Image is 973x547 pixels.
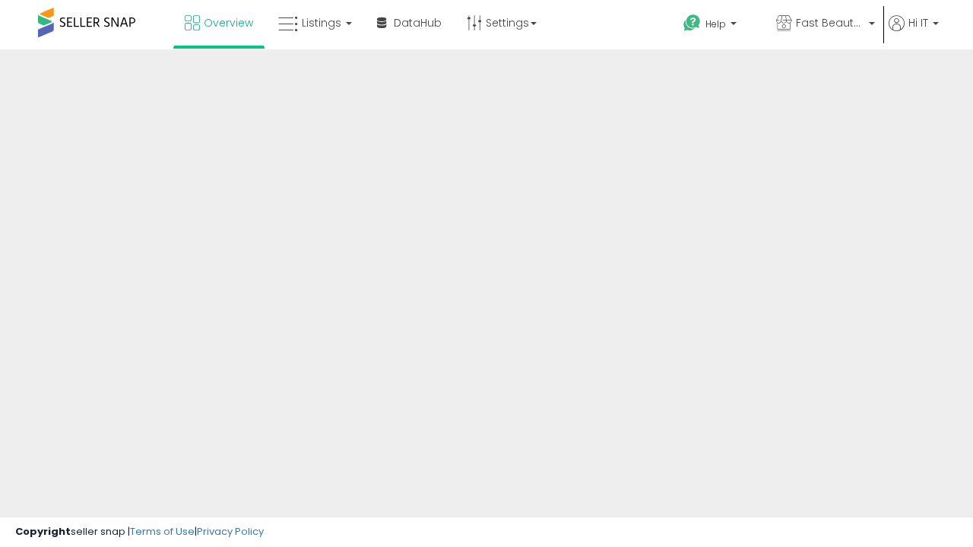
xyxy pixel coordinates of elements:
[394,15,442,30] span: DataHub
[197,524,264,539] a: Privacy Policy
[302,15,341,30] span: Listings
[15,524,71,539] strong: Copyright
[15,525,264,539] div: seller snap | |
[204,15,253,30] span: Overview
[130,524,195,539] a: Terms of Use
[889,15,939,49] a: Hi IT
[671,2,762,49] a: Help
[705,17,726,30] span: Help
[683,14,702,33] i: Get Help
[908,15,928,30] span: Hi IT
[796,15,864,30] span: Fast Beauty ([GEOGRAPHIC_DATA])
